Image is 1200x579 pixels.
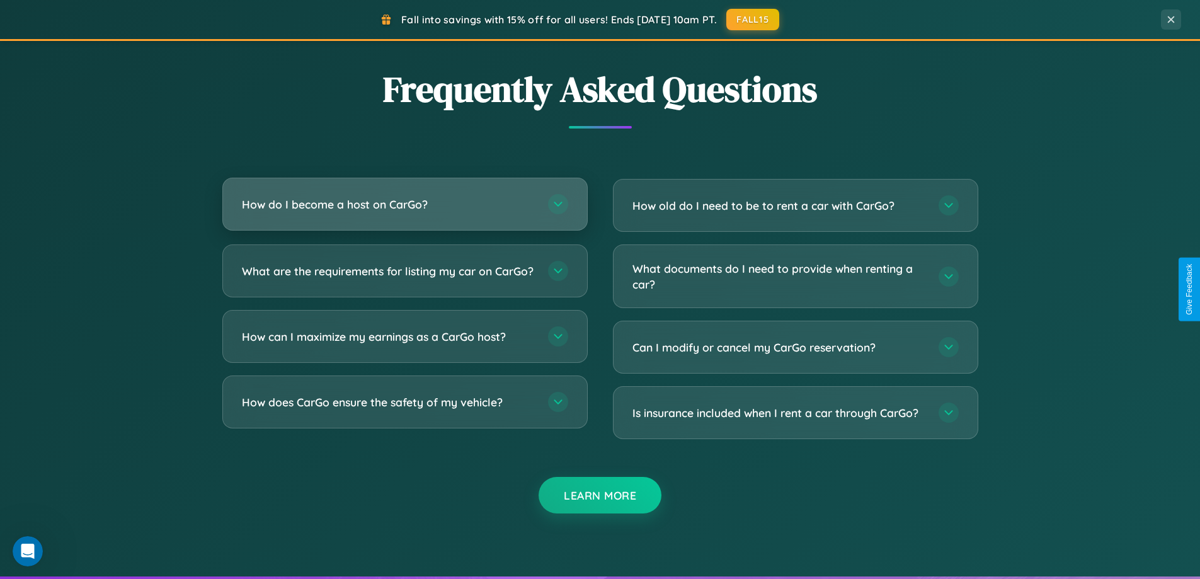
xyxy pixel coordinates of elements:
h3: Is insurance included when I rent a car through CarGo? [632,405,926,421]
h3: How can I maximize my earnings as a CarGo host? [242,329,535,345]
h3: What documents do I need to provide when renting a car? [632,261,926,292]
h3: Can I modify or cancel my CarGo reservation? [632,340,926,355]
h3: How old do I need to be to rent a car with CarGo? [632,198,926,214]
div: Give Feedback [1185,264,1194,315]
button: Learn More [539,477,661,513]
h3: How do I become a host on CarGo? [242,197,535,212]
h3: What are the requirements for listing my car on CarGo? [242,263,535,279]
h2: Frequently Asked Questions [222,65,978,113]
button: FALL15 [726,9,779,30]
h3: How does CarGo ensure the safety of my vehicle? [242,394,535,410]
iframe: Intercom live chat [13,536,43,566]
span: Fall into savings with 15% off for all users! Ends [DATE] 10am PT. [401,13,717,26]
